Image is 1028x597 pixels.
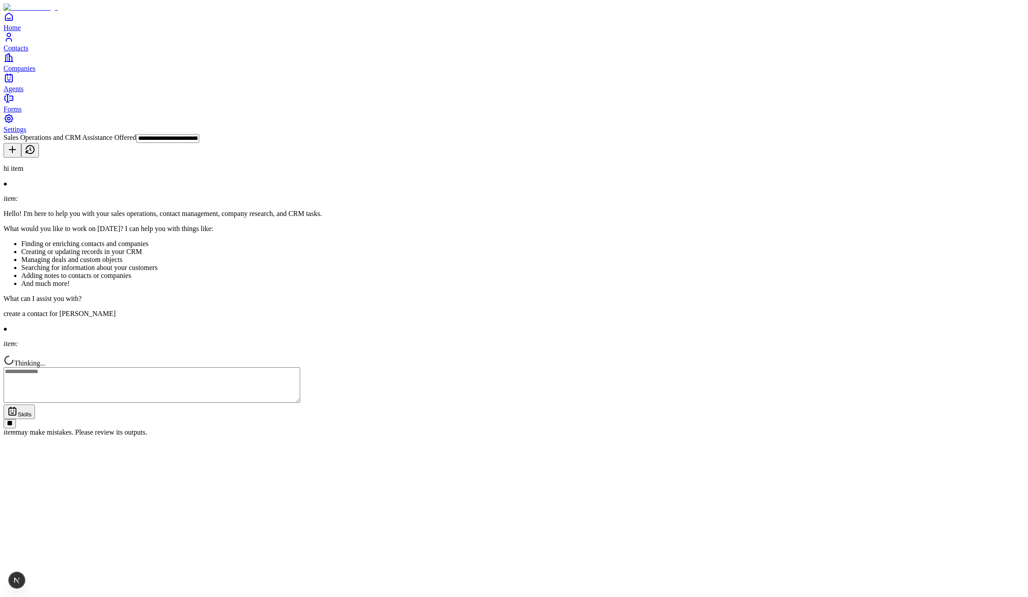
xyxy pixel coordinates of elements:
[4,210,1024,218] p: Hello! I'm here to help you with your sales operations, contact management, company research, and...
[4,44,28,52] span: Contacts
[4,195,18,202] i: item:
[4,24,21,31] span: Home
[4,52,1024,72] a: Companies
[21,143,39,158] button: View history
[21,240,1024,248] li: Finding or enriching contacts and companies
[21,280,1024,288] li: And much more!
[4,419,16,428] button: Cancel
[4,105,22,113] span: Forms
[18,411,31,418] span: Skills
[4,143,21,158] button: New conversation
[4,340,18,347] i: item:
[4,310,1024,318] p: create a contact for [PERSON_NAME]
[4,404,35,419] button: Skills
[4,65,35,72] span: Companies
[21,256,1024,264] li: Managing deals and custom objects
[4,126,27,133] span: Settings
[4,165,1024,173] p: hi item
[4,4,58,12] img: Item Brain Logo
[21,272,1024,280] li: Adding notes to contacts or companies
[4,73,1024,92] a: Agents
[4,295,1024,303] p: What can I assist you with?
[4,428,1024,436] div: may make mistakes. Please review its outputs.
[21,264,1024,272] li: Searching for information about your customers
[4,134,136,141] span: Sales Operations and CRM Assistance Offered
[4,12,1024,31] a: Home
[4,225,1024,233] p: What would you like to work on [DATE]? I can help you with things like:
[14,359,46,367] span: Thinking...
[4,113,1024,133] a: Settings
[4,85,23,92] span: Agents
[4,93,1024,113] a: Forms
[21,248,1024,256] li: Creating or updating records in your CRM
[4,428,16,436] i: item
[4,32,1024,52] a: Contacts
